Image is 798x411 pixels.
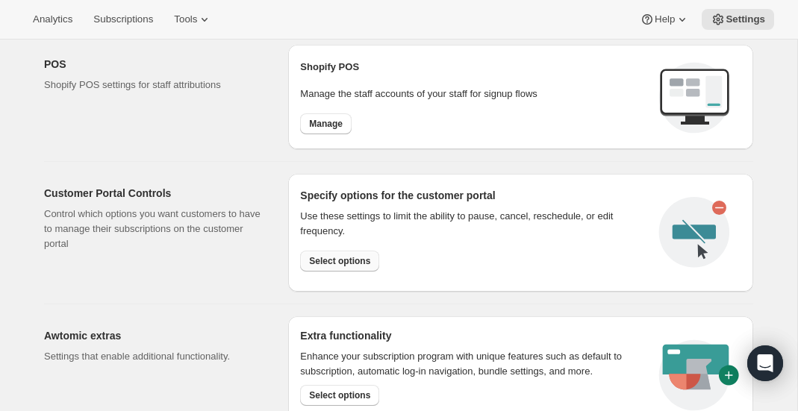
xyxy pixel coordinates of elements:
span: Settings [726,13,765,25]
button: Select options [300,385,379,406]
h2: Awtomic extras [44,328,264,343]
span: Tools [174,13,197,25]
p: Manage the staff accounts of your staff for signup flows [300,87,647,101]
button: Tools [165,9,221,30]
button: Analytics [24,9,81,30]
p: Settings that enable additional functionality. [44,349,264,364]
div: Open Intercom Messenger [747,345,783,381]
span: Subscriptions [93,13,153,25]
h2: Shopify POS [300,60,647,75]
button: Select options [300,251,379,272]
p: Control which options you want customers to have to manage their subscriptions on the customer po... [44,207,264,251]
div: Use these settings to limit the ability to pause, cancel, reschedule, or edit frequency. [300,209,647,239]
button: Manage [300,113,352,134]
h2: Extra functionality [300,328,391,343]
h2: Customer Portal Controls [44,186,264,201]
h2: Specify options for the customer portal [300,188,647,203]
button: Subscriptions [84,9,162,30]
span: Analytics [33,13,72,25]
button: Settings [702,9,774,30]
span: Select options [309,255,370,267]
span: Help [655,13,675,25]
p: Shopify POS settings for staff attributions [44,78,264,92]
span: Manage [309,118,343,130]
h2: POS [44,57,264,72]
p: Enhance your subscription program with unique features such as default to subscription, automatic... [300,349,641,379]
button: Help [631,9,699,30]
span: Select options [309,389,370,401]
